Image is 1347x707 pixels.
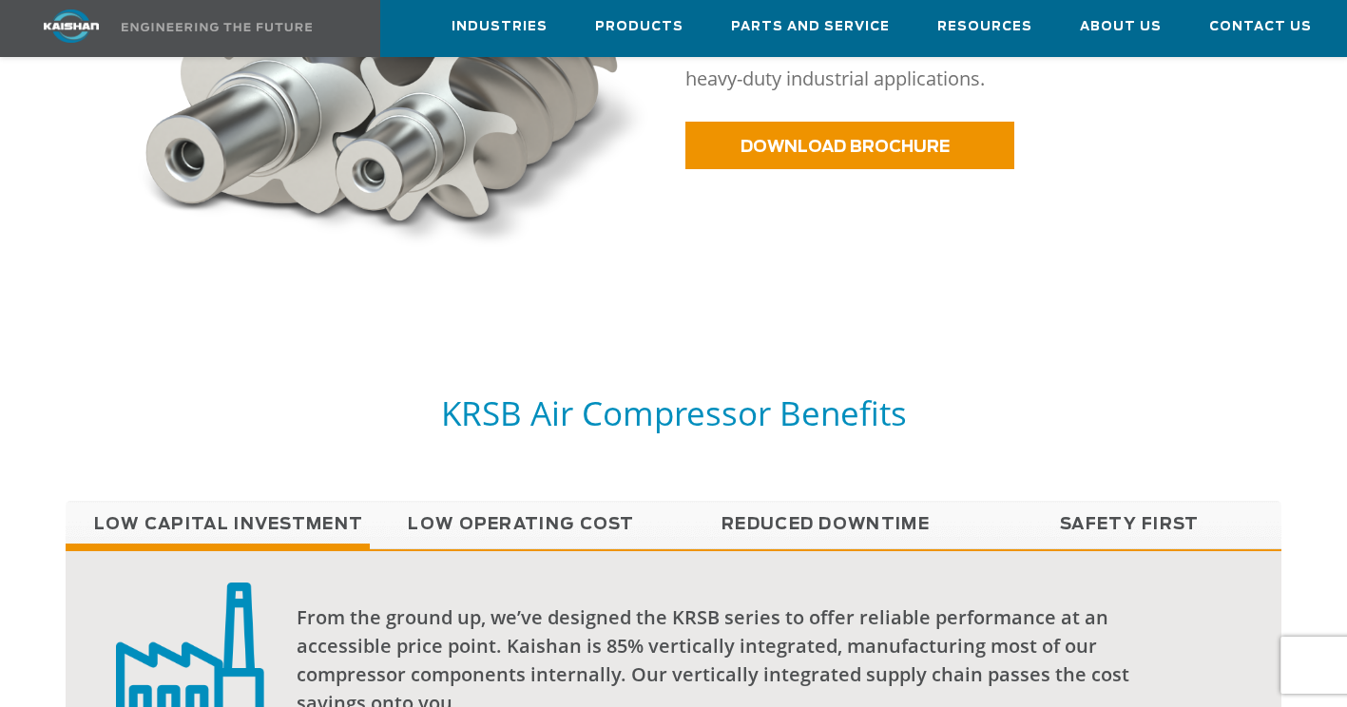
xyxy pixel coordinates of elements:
[731,16,890,38] span: Parts and Service
[452,1,548,52] a: Industries
[595,16,683,38] span: Products
[937,1,1032,52] a: Resources
[1209,1,1312,52] a: Contact Us
[370,501,674,548] a: Low Operating Cost
[673,501,977,548] a: Reduced Downtime
[741,139,950,155] span: DOWNLOAD BROCHURE
[66,392,1282,434] h5: KRSB Air Compressor Benefits
[1209,16,1312,38] span: Contact Us
[731,1,890,52] a: Parts and Service
[452,16,548,38] span: Industries
[66,501,370,548] a: Low Capital Investment
[937,16,1032,38] span: Resources
[595,1,683,52] a: Products
[685,122,1014,169] a: DOWNLOAD BROCHURE
[1080,1,1162,52] a: About Us
[977,501,1281,548] a: Safety First
[1080,16,1162,38] span: About Us
[122,23,312,31] img: Engineering the future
